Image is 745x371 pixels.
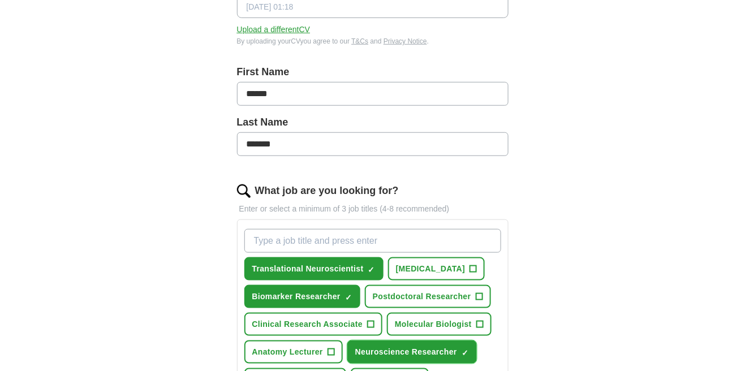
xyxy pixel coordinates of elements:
input: Type a job title and press enter [244,229,501,253]
span: ✓ [368,265,375,274]
button: Neuroscience Researcher✓ [347,340,477,364]
label: What job are you looking for? [255,183,399,199]
label: Last Name [237,115,509,130]
span: Postdoctoral Researcher [373,291,471,303]
img: search.png [237,184,251,198]
span: Molecular Biologist [395,318,472,330]
label: First Name [237,64,509,80]
span: Neuroscience Researcher [355,346,457,358]
span: [MEDICAL_DATA] [396,263,466,275]
span: Biomarker Researcher [252,291,341,303]
button: Postdoctoral Researcher [365,285,491,308]
button: Clinical Research Associate [244,313,383,336]
span: ✓ [462,348,468,357]
span: Clinical Research Associate [252,318,363,330]
button: [MEDICAL_DATA] [388,257,485,281]
button: Biomarker Researcher✓ [244,285,360,308]
button: Anatomy Lecturer [244,340,343,364]
button: Upload a differentCV [237,24,311,36]
button: Translational Neuroscientist✓ [244,257,384,281]
button: Molecular Biologist [387,313,492,336]
span: Anatomy Lecturer [252,346,323,358]
p: Enter or select a minimum of 3 job titles (4-8 recommended) [237,203,509,215]
span: Translational Neuroscientist [252,263,364,275]
a: Privacy Notice [384,37,427,45]
span: [DATE] 01:18 [247,1,294,13]
div: By uploading your CV you agree to our and . [237,36,509,46]
span: ✓ [345,293,352,302]
a: T&Cs [351,37,368,45]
